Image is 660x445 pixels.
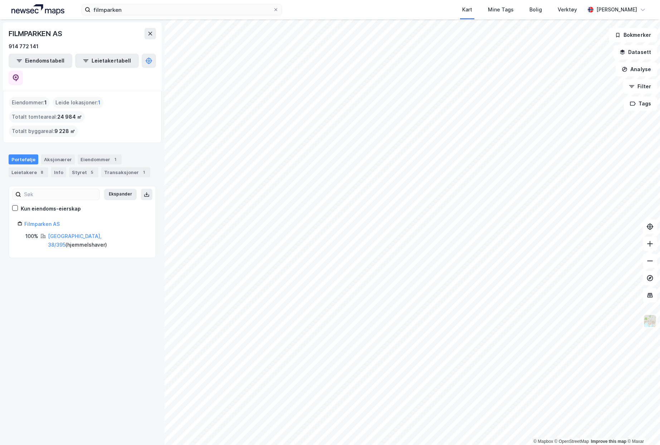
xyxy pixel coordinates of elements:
[75,54,139,68] button: Leietakertabell
[53,97,103,108] div: Leide lokasjoner :
[21,189,99,200] input: Søk
[24,221,60,227] a: Filmparken AS
[558,5,577,14] div: Verktøy
[529,5,542,14] div: Bolig
[9,54,72,68] button: Eiendomstabell
[48,232,147,249] div: ( hjemmelshaver )
[613,45,657,59] button: Datasett
[9,42,39,51] div: 914 772 141
[48,233,102,248] a: [GEOGRAPHIC_DATA], 38/395
[9,28,63,39] div: FILMPARKEN AS
[9,167,48,177] div: Leietakere
[554,439,589,444] a: OpenStreetMap
[104,189,137,200] button: Ekspander
[462,5,472,14] div: Kart
[624,411,660,445] iframe: Chat Widget
[591,439,626,444] a: Improve this map
[51,167,66,177] div: Info
[57,113,82,121] span: 24 984 ㎡
[11,4,64,15] img: logo.a4113a55bc3d86da70a041830d287a7e.svg
[112,156,119,163] div: 1
[643,314,657,328] img: Z
[98,98,101,107] span: 1
[488,5,514,14] div: Mine Tags
[596,5,637,14] div: [PERSON_NAME]
[623,79,657,94] button: Filter
[9,97,50,108] div: Eiendommer :
[101,167,150,177] div: Transaksjoner
[624,97,657,111] button: Tags
[78,154,122,164] div: Eiendommer
[41,154,75,164] div: Aksjonærer
[91,4,273,15] input: Søk på adresse, matrikkel, gårdeiere, leietakere eller personer
[9,154,38,164] div: Portefølje
[54,127,75,135] span: 9 228 ㎡
[25,232,38,241] div: 100%
[9,125,78,137] div: Totalt byggareal :
[616,62,657,76] button: Analyse
[21,204,81,213] div: Kun eiendoms-eierskap
[88,169,96,176] div: 5
[44,98,47,107] span: 1
[9,111,85,123] div: Totalt tomteareal :
[533,439,553,444] a: Mapbox
[69,167,98,177] div: Styret
[140,169,147,176] div: 1
[609,28,657,42] button: Bokmerker
[38,169,45,176] div: 8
